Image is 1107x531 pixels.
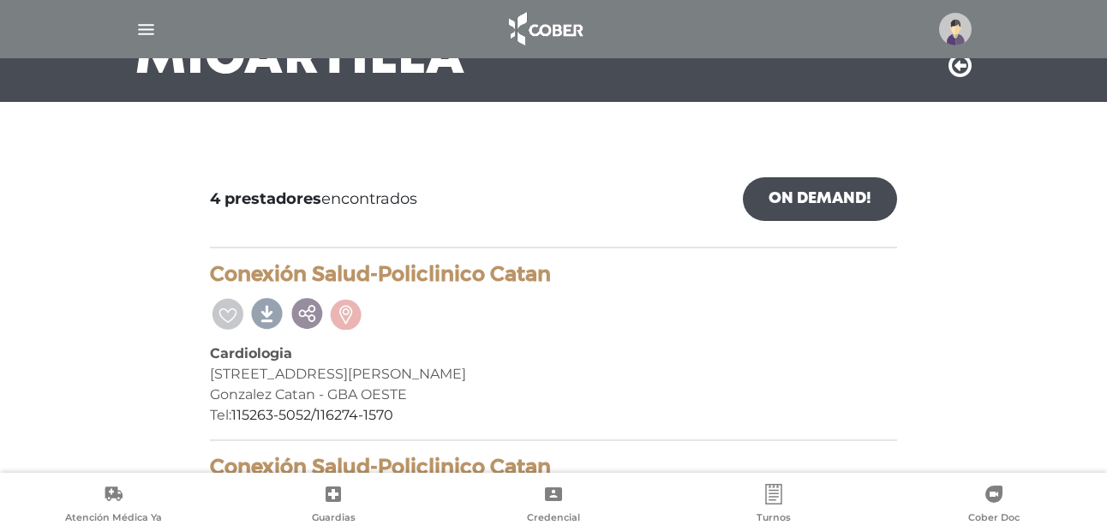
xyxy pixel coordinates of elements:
[444,484,664,528] a: Credencial
[968,511,1020,527] span: Cober Doc
[210,189,321,208] b: 4 prestadores
[210,188,417,211] span: encontrados
[210,345,292,361] b: Cardiologia
[3,484,224,528] a: Atención Médica Ya
[210,364,897,385] div: [STREET_ADDRESS][PERSON_NAME]
[757,511,791,527] span: Turnos
[210,385,897,405] div: Gonzalez Catan - GBA OESTE
[663,484,883,528] a: Turnos
[224,484,444,528] a: Guardias
[312,511,356,527] span: Guardias
[939,13,972,45] img: profile-placeholder.svg
[135,19,157,40] img: Cober_menu-lines-white.svg
[500,9,589,50] img: logo_cober_home-white.png
[65,511,162,527] span: Atención Médica Ya
[210,262,897,287] h4: Conexión Salud-Policlinico Catan
[527,511,580,527] span: Credencial
[883,484,1104,528] a: Cober Doc
[210,405,897,426] div: Tel:
[743,177,897,221] a: On Demand!
[231,407,393,423] a: 115263-5052/116274-1570
[210,455,897,480] h4: Conexión Salud-Policlinico Catan
[135,37,465,81] h3: Mi Cartilla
